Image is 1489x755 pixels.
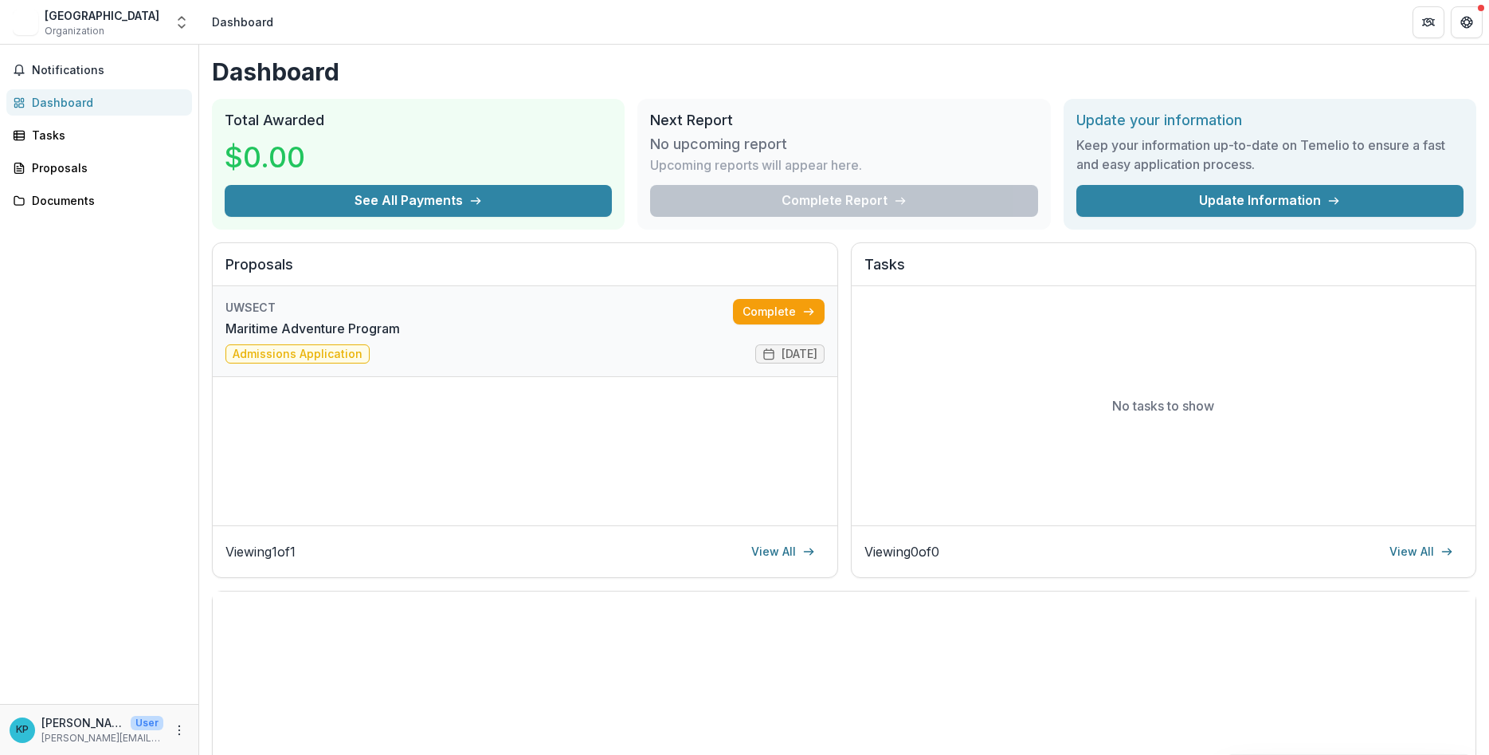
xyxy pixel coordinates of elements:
[212,14,273,30] div: Dashboard
[650,136,787,153] h3: No upcoming report
[6,155,192,181] a: Proposals
[1451,6,1483,38] button: Get Help
[170,6,193,38] button: Open entity switcher
[225,136,344,179] h3: $0.00
[1076,185,1464,217] a: Update Information
[131,716,163,730] p: User
[225,112,612,129] h2: Total Awarded
[16,725,29,735] div: Kerrie Pezzo
[225,319,400,338] a: Maritime Adventure Program
[733,299,825,324] a: Complete
[45,24,104,38] span: Organization
[41,714,124,731] p: [PERSON_NAME]
[212,57,1476,86] h1: Dashboard
[32,127,179,144] div: Tasks
[6,57,192,83] button: Notifications
[6,187,192,214] a: Documents
[32,192,179,209] div: Documents
[225,185,612,217] button: See All Payments
[6,89,192,116] a: Dashboard
[1413,6,1444,38] button: Partners
[32,64,186,77] span: Notifications
[13,10,38,35] img: Mystic Seaport Museum
[864,542,939,561] p: Viewing 0 of 0
[170,721,189,740] button: More
[45,7,159,24] div: [GEOGRAPHIC_DATA]
[206,10,280,33] nav: breadcrumb
[32,94,179,111] div: Dashboard
[864,256,1464,286] h2: Tasks
[32,159,179,176] div: Proposals
[1076,136,1464,174] h3: Keep your information up-to-date on Temelio to ensure a fast and easy application process.
[1112,396,1214,415] p: No tasks to show
[6,122,192,148] a: Tasks
[1380,539,1463,564] a: View All
[1076,112,1464,129] h2: Update your information
[742,539,825,564] a: View All
[650,112,1037,129] h2: Next Report
[225,542,296,561] p: Viewing 1 of 1
[41,731,163,745] p: [PERSON_NAME][EMAIL_ADDRESS][DOMAIN_NAME]
[225,256,825,286] h2: Proposals
[650,155,862,175] p: Upcoming reports will appear here.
